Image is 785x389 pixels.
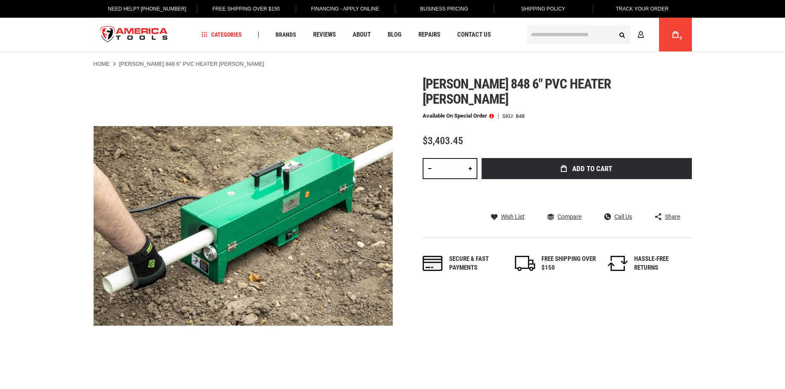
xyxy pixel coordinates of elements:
[313,32,336,38] span: Reviews
[515,256,535,271] img: shipping
[604,213,632,220] a: Call Us
[94,76,393,376] img: GREENLEE 848 6" PVC HEATER BENDER
[94,60,110,68] a: Home
[480,182,694,206] iframe: Secure express checkout frame
[423,76,611,107] span: [PERSON_NAME] 848 6" pvc heater [PERSON_NAME]
[415,29,444,40] a: Repairs
[423,113,494,119] p: Available on Special Order
[423,135,463,147] span: $3,403.45
[423,256,443,271] img: payments
[491,213,525,220] a: Wish List
[547,213,581,220] a: Compare
[521,6,565,12] span: Shipping Policy
[502,113,516,119] strong: SKU
[198,29,246,40] a: Categories
[516,113,525,119] div: 848
[353,32,371,38] span: About
[557,214,581,220] span: Compare
[665,214,680,220] span: Share
[94,19,175,51] a: store logo
[276,32,296,38] span: Brands
[418,32,440,38] span: Repairs
[614,214,632,220] span: Call Us
[634,255,689,273] div: HASSLE-FREE RETURNS
[309,29,340,40] a: Reviews
[272,29,300,40] a: Brands
[541,255,596,273] div: FREE SHIPPING OVER $150
[201,32,242,38] span: Categories
[614,27,630,43] button: Search
[388,32,402,38] span: Blog
[349,29,375,40] a: About
[453,29,495,40] a: Contact Us
[482,158,692,179] button: Add to Cart
[680,36,682,40] span: 0
[608,256,628,271] img: returns
[119,61,264,67] strong: [PERSON_NAME] 848 6" PVC HEATER [PERSON_NAME]
[457,32,491,38] span: Contact Us
[667,18,683,51] a: 0
[501,214,525,220] span: Wish List
[449,255,504,273] div: Secure & fast payments
[572,165,612,172] span: Add to Cart
[384,29,405,40] a: Blog
[94,19,175,51] img: America Tools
